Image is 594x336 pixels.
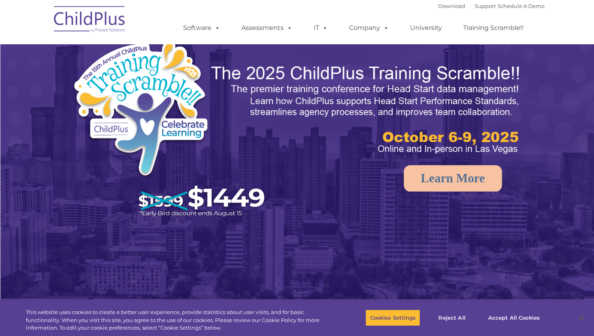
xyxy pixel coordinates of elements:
[50,0,130,40] img: ChildPlus by Procare Solutions
[306,20,336,36] a: IT
[175,20,228,36] a: Software
[475,3,496,9] a: Support
[26,308,327,332] div: This website uses cookies to create a better user experience, provide statistics about user visit...
[438,3,545,9] font: |
[233,20,300,36] a: Assessments
[438,3,465,9] a: Download
[497,3,545,9] a: Schedule A Demo
[365,309,420,326] button: Cookies Settings
[404,165,502,192] a: Learn More
[455,20,531,36] a: Training Scramble!!
[427,309,477,326] button: Reject All
[572,309,590,326] button: Close
[483,309,544,326] button: Accept All Cookies
[341,20,397,36] a: Company
[402,20,450,36] a: University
